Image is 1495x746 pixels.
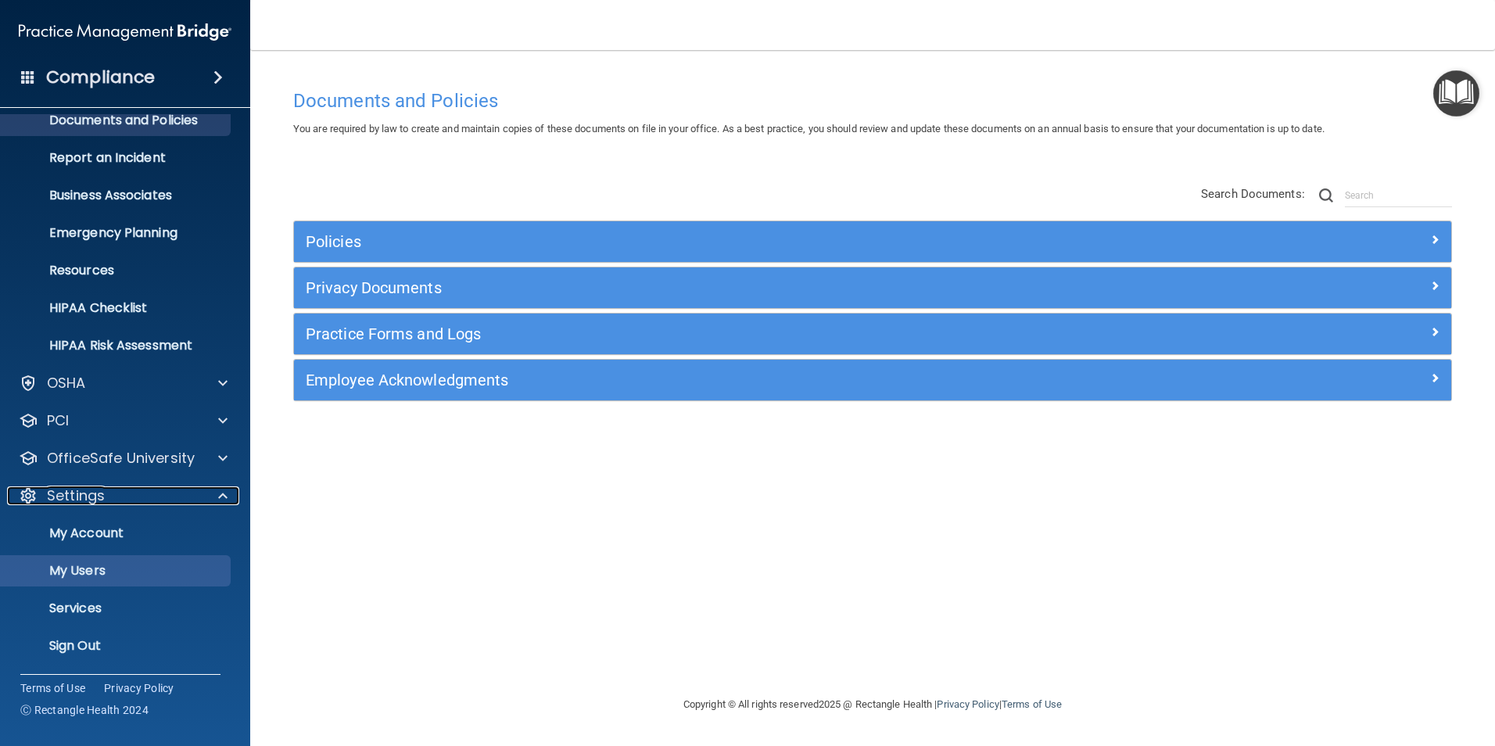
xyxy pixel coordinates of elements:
p: My Account [10,525,224,541]
p: Resources [10,263,224,278]
h5: Policies [306,233,1150,250]
iframe: Drift Widget Chat Controller [1224,635,1476,698]
a: Employee Acknowledgments [306,368,1439,393]
h5: Employee Acknowledgments [306,371,1150,389]
input: Search [1345,184,1452,207]
p: Documents and Policies [10,113,224,128]
a: PCI [19,411,228,430]
p: My Users [10,563,224,579]
p: HIPAA Checklist [10,300,224,316]
p: Settings [47,486,105,505]
h5: Practice Forms and Logs [306,325,1150,343]
a: Practice Forms and Logs [306,321,1439,346]
p: Business Associates [10,188,224,203]
span: You are required by law to create and maintain copies of these documents on file in your office. ... [293,123,1325,134]
a: Settings [19,486,228,505]
a: OSHA [19,374,228,393]
button: Open Resource Center [1433,70,1479,117]
h4: Documents and Policies [293,91,1452,111]
a: Privacy Policy [937,698,998,710]
a: Privacy Documents [306,275,1439,300]
h4: Compliance [46,66,155,88]
img: PMB logo [19,16,231,48]
p: OSHA [47,374,86,393]
div: Copyright © All rights reserved 2025 @ Rectangle Health | | [587,680,1158,730]
a: Policies [306,229,1439,254]
p: Services [10,601,224,616]
img: ic-search.3b580494.png [1319,188,1333,203]
a: Privacy Policy [104,680,174,696]
p: HIPAA Risk Assessment [10,338,224,353]
p: Sign Out [10,638,224,654]
span: Ⓒ Rectangle Health 2024 [20,702,149,718]
p: PCI [47,411,69,430]
span: Search Documents: [1201,187,1305,201]
p: Emergency Planning [10,225,224,241]
p: OfficeSafe University [47,449,195,468]
p: Report an Incident [10,150,224,166]
a: OfficeSafe University [19,449,228,468]
a: Terms of Use [20,680,85,696]
a: Terms of Use [1002,698,1062,710]
h5: Privacy Documents [306,279,1150,296]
